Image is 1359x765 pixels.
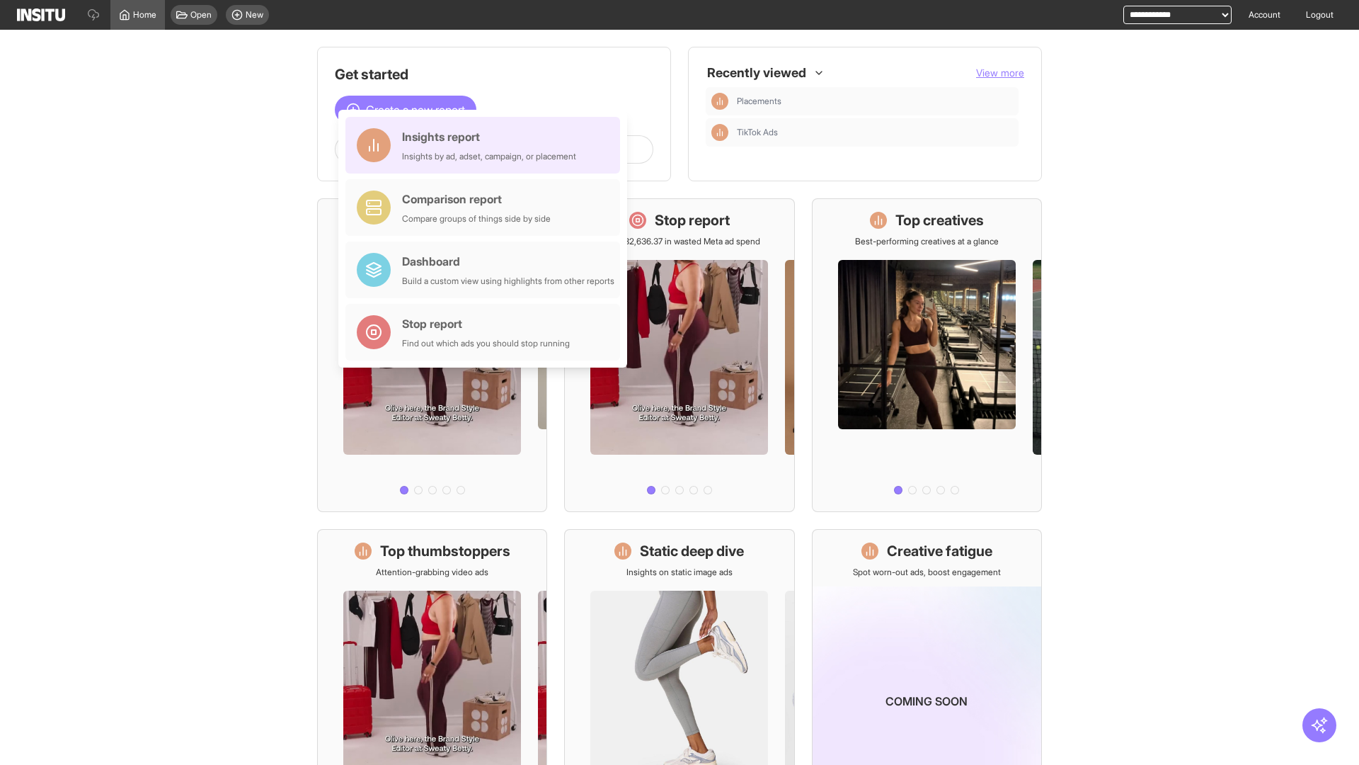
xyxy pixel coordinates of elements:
[976,66,1024,80] button: View more
[855,236,999,247] p: Best-performing creatives at a glance
[737,96,781,107] span: Placements
[402,151,576,162] div: Insights by ad, adset, campaign, or placement
[376,567,488,578] p: Attention-grabbing video ads
[737,127,778,138] span: TikTok Ads
[812,198,1042,512] a: Top creativesBest-performing creatives at a glance
[640,541,744,561] h1: Static deep dive
[335,64,653,84] h1: Get started
[402,276,614,287] div: Build a custom view using highlights from other reports
[895,210,984,230] h1: Top creatives
[246,9,263,21] span: New
[190,9,212,21] span: Open
[402,253,614,270] div: Dashboard
[402,338,570,349] div: Find out which ads you should stop running
[655,210,730,230] h1: Stop report
[976,67,1024,79] span: View more
[402,315,570,332] div: Stop report
[711,124,728,141] div: Insights
[17,8,65,21] img: Logo
[380,541,510,561] h1: Top thumbstoppers
[711,93,728,110] div: Insights
[626,567,733,578] p: Insights on static image ads
[402,128,576,145] div: Insights report
[737,96,1013,107] span: Placements
[133,9,156,21] span: Home
[737,127,1013,138] span: TikTok Ads
[564,198,794,512] a: Stop reportSave £32,636.37 in wasted Meta ad spend
[366,101,465,118] span: Create a new report
[402,213,551,225] div: Compare groups of things side by side
[335,96,476,124] button: Create a new report
[599,236,760,247] p: Save £32,636.37 in wasted Meta ad spend
[402,191,551,208] div: Comparison report
[317,198,547,512] a: What's live nowSee all active ads instantly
